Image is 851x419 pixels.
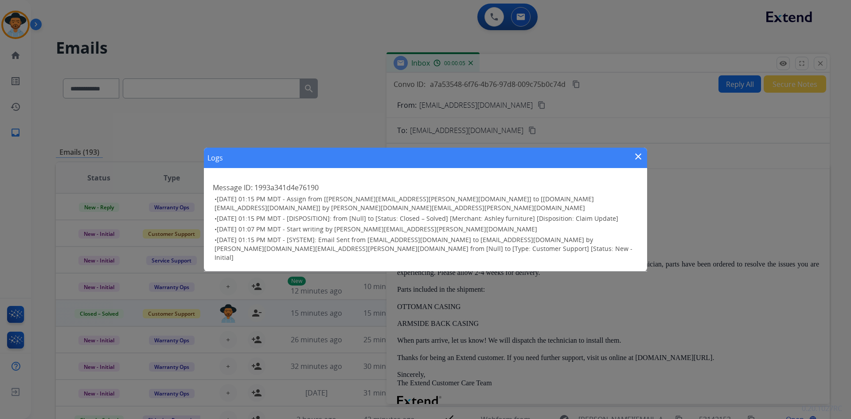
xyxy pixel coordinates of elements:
[254,183,319,192] span: 1993a341d4e76190
[207,153,223,163] h1: Logs
[633,151,644,162] mat-icon: close
[215,225,638,234] h3: •
[215,195,594,212] span: [DATE] 01:15 PM MDT - Assign from [[PERSON_NAME][EMAIL_ADDRESS][PERSON_NAME][DOMAIN_NAME]] to [[D...
[215,214,638,223] h3: •
[217,214,618,223] span: [DATE] 01:15 PM MDT - [DISPOSITION]: from [Null] to [Status: Closed – Solved] [Merchant: Ashley f...
[802,403,842,414] p: 0.20.1027RC
[217,225,537,233] span: [DATE] 01:07 PM MDT - Start writing by [PERSON_NAME][EMAIL_ADDRESS][PERSON_NAME][DOMAIN_NAME]
[213,183,253,192] span: Message ID:
[215,235,632,262] span: [DATE] 01:15 PM MDT - [SYSTEM]: Email Sent from [EMAIL_ADDRESS][DOMAIN_NAME] to [EMAIL_ADDRESS][D...
[215,235,638,262] h3: •
[215,195,638,212] h3: •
